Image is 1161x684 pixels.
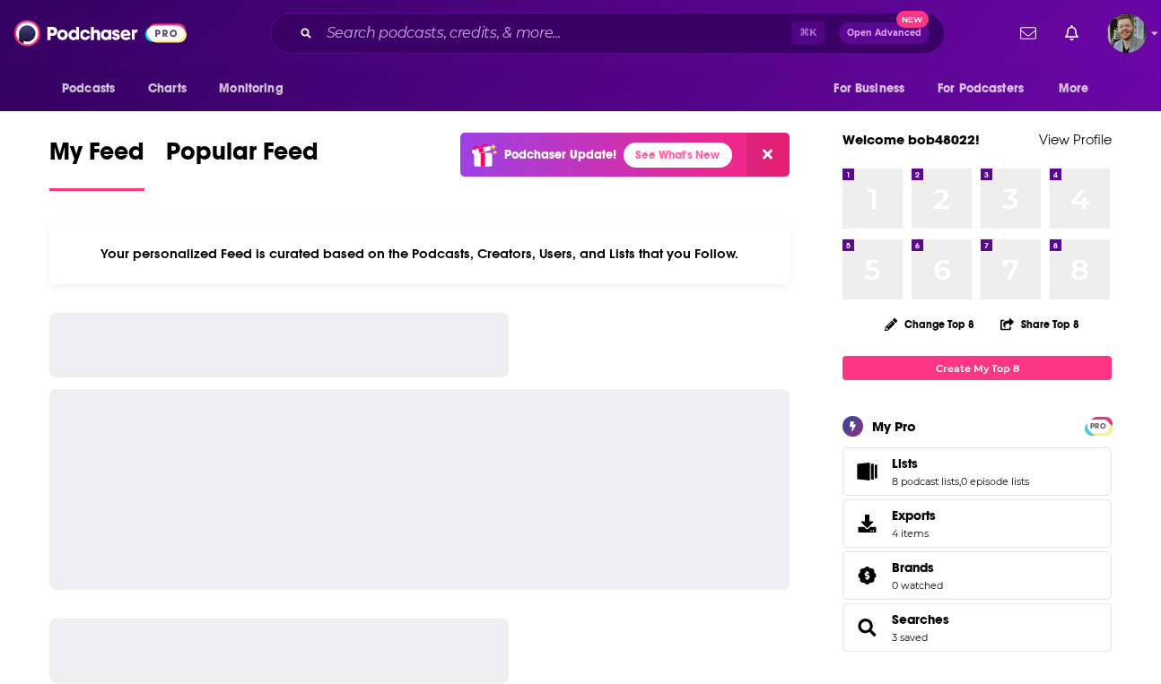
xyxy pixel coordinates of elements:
span: Brands [842,551,1112,600]
button: open menu [821,72,927,106]
a: Charts [136,72,197,106]
div: Search podcasts, credits, & more... [270,13,945,54]
a: 0 watched [892,579,943,592]
img: Podchaser - Follow, Share and Rate Podcasts [14,16,187,50]
span: Popular Feed [166,136,319,177]
button: Open AdvancedNew [839,22,930,44]
a: Welcome bob48022! [842,131,980,148]
a: PRO [1087,419,1109,432]
a: Exports [842,499,1112,548]
button: Change Top 8 [874,313,985,335]
span: Open Advanced [847,29,921,38]
span: , [959,475,961,488]
a: Create My Top 8 [842,356,1112,380]
p: Podchaser Update! [504,147,616,162]
span: Monitoring [219,76,283,101]
span: For Business [834,76,904,101]
div: My Pro [872,418,916,435]
span: New [896,11,929,28]
a: View Profile [1039,131,1112,148]
span: Podcasts [62,76,115,101]
a: Searches [849,615,885,640]
a: My Feed [49,136,144,191]
a: See What's New [624,143,732,168]
span: PRO [1087,420,1109,433]
a: Searches [892,611,949,628]
span: Lists [892,455,918,472]
input: Search podcasts, credits, & more... [319,19,791,48]
span: Searches [842,603,1112,652]
span: Exports [892,507,936,524]
span: More [1059,76,1089,101]
button: Show profile menu [1107,13,1147,53]
a: Show notifications dropdown [1058,18,1086,48]
a: 0 episode lists [961,475,1029,488]
a: Lists [849,459,885,484]
a: Show notifications dropdown [1013,18,1043,48]
a: Lists [892,455,1029,472]
button: open menu [1046,72,1112,106]
span: ⌘ K [791,22,825,45]
button: open menu [206,72,306,106]
span: Charts [148,76,187,101]
button: Share Top 8 [1000,307,1080,342]
button: open menu [49,72,138,106]
img: User Profile [1107,13,1147,53]
a: Brands [849,563,885,588]
a: 8 podcast lists [892,475,959,488]
span: My Feed [49,136,144,177]
span: Logged in as bob48022 [1107,13,1147,53]
span: Exports [849,511,885,536]
span: Lists [842,447,1112,496]
span: For Podcasters [938,76,1024,101]
span: Brands [892,559,934,576]
span: 4 items [892,527,936,540]
button: open menu [926,72,1050,106]
div: Your personalized Feed is curated based on the Podcasts, Creators, Users, and Lists that you Follow. [49,223,790,284]
a: 3 saved [892,631,928,644]
a: Brands [892,559,943,576]
a: Popular Feed [166,136,319,191]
